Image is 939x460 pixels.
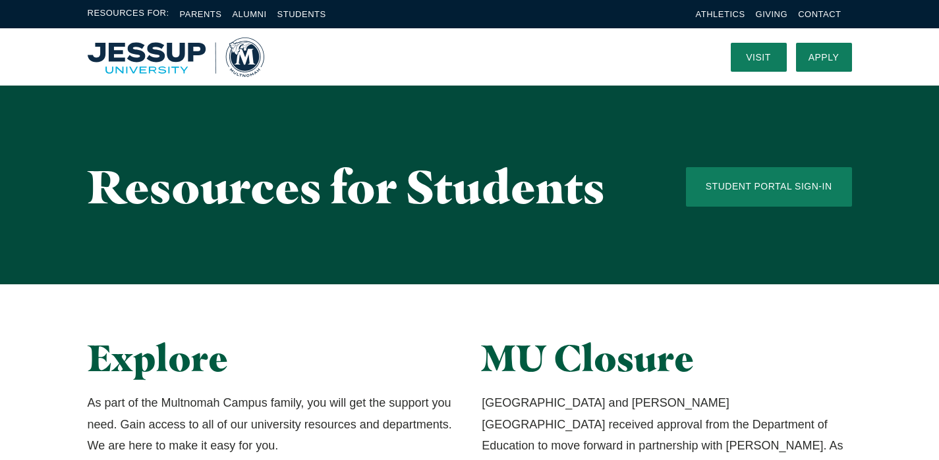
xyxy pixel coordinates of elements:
a: Visit [731,43,787,72]
a: Student Portal Sign-In [686,167,852,207]
h1: Resources for Students [88,161,633,212]
span: Resources For: [88,7,169,22]
a: Athletics [696,9,745,19]
a: Alumni [232,9,266,19]
img: Multnomah University Logo [88,38,264,77]
a: Home [88,38,264,77]
a: Parents [180,9,222,19]
a: Contact [798,9,841,19]
a: Giving [756,9,788,19]
h2: MU Closure [482,337,851,379]
p: As part of the Multnomah Campus family, you will get the support you need. Gain access to all of ... [88,392,457,456]
h2: Explore [88,337,457,379]
a: Apply [796,43,852,72]
a: Students [277,9,326,19]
